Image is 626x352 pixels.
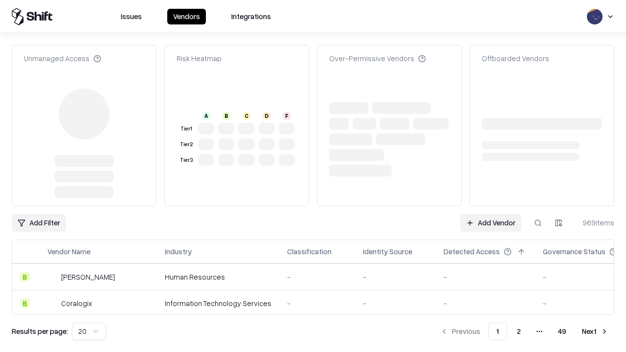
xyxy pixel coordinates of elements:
p: Results per page: [12,326,68,336]
div: Human Resources [165,272,271,282]
div: - [287,272,347,282]
button: 1 [488,323,507,340]
div: F [283,112,291,120]
div: Detected Access [444,246,500,257]
div: Tier 1 [179,125,194,133]
div: 969 items [575,218,614,228]
div: C [243,112,250,120]
div: Over-Permissive Vendors [329,53,426,64]
div: Information Technology Services [165,298,271,308]
img: Deel [47,272,57,282]
div: - [363,272,428,282]
div: - [444,272,527,282]
div: Tier 2 [179,140,194,149]
button: Next [576,323,614,340]
a: Add Vendor [460,214,521,232]
div: A [202,112,210,120]
div: Unmanaged Access [24,53,101,64]
div: Identity Source [363,246,412,257]
div: Classification [287,246,332,257]
div: Coralogix [61,298,92,308]
button: 2 [509,323,529,340]
div: Vendor Name [47,246,90,257]
div: Governance Status [543,246,605,257]
div: D [263,112,270,120]
div: - [444,298,527,308]
div: Risk Heatmap [177,53,222,64]
button: 49 [550,323,574,340]
div: Industry [165,246,192,257]
button: Issues [115,9,148,24]
button: Vendors [167,9,206,24]
div: [PERSON_NAME] [61,272,115,282]
nav: pagination [434,323,614,340]
div: Offboarded Vendors [482,53,549,64]
img: Coralogix [47,298,57,308]
div: B [223,112,230,120]
div: B [20,272,30,282]
div: B [20,298,30,308]
button: Add Filter [12,214,66,232]
div: - [287,298,347,308]
div: Tier 3 [179,156,194,164]
div: - [363,298,428,308]
button: Integrations [225,9,277,24]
